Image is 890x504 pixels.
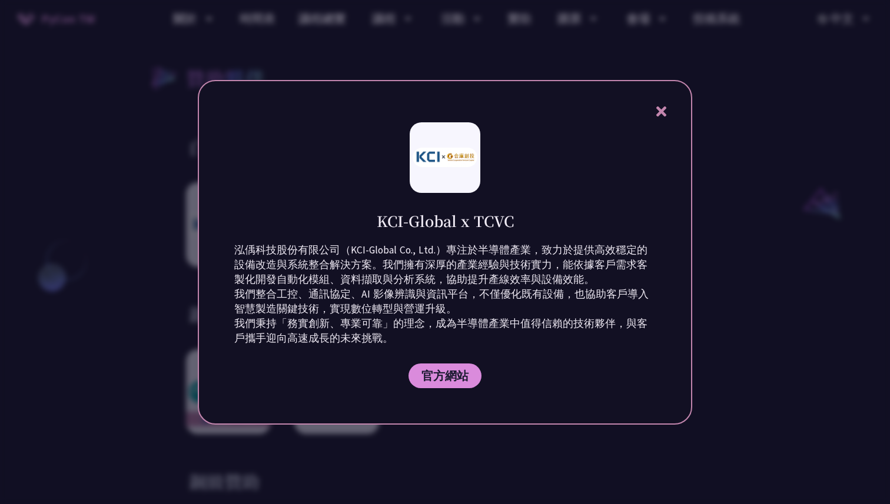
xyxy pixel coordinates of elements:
h1: KCI-Global x TCVC [377,211,514,231]
p: 泓偊科技股份有限公司（KCI-Global Co., Ltd.）專注於半導體產業，致力於提供高效穩定的設備改造與系統整合解決方案。我們擁有深厚的產業經驗與技術實力，能依據客戶需求客製化開發自動化... [234,243,656,346]
span: 官方網站 [421,368,469,383]
img: photo [413,148,477,166]
a: 官方網站 [409,363,481,388]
